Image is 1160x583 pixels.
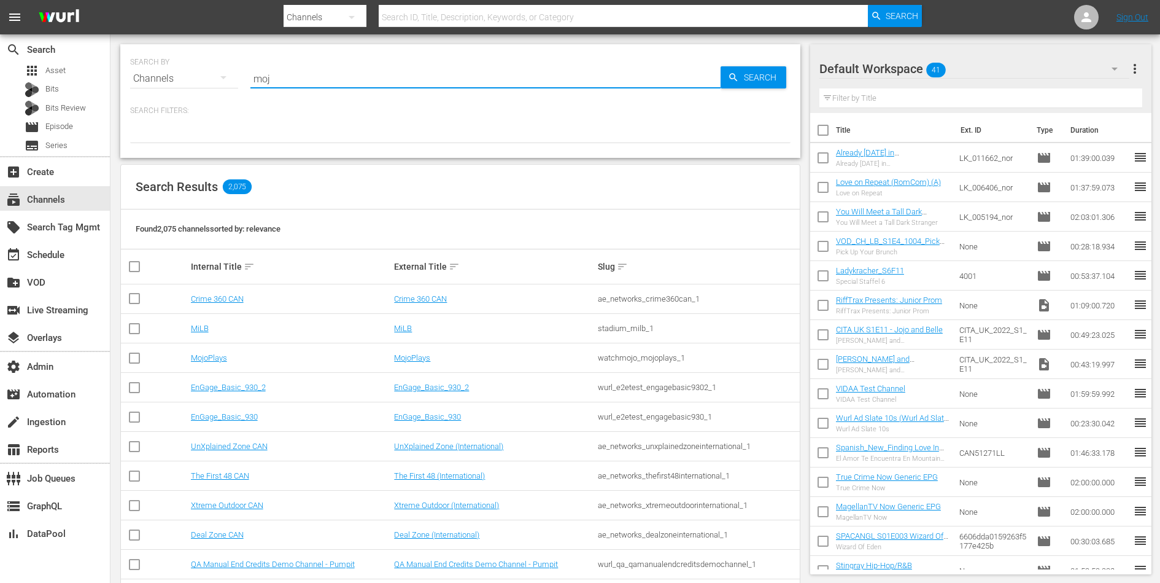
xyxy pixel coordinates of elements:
span: Episode [1037,327,1051,342]
div: wurl_e2etest_engagebasic9302_1 [598,383,798,392]
a: Deal Zone CAN [191,530,244,539]
div: Slug [598,259,798,274]
td: CAN51271LL [954,438,1032,468]
span: sort [617,261,628,272]
span: reorder [1133,268,1148,283]
span: more_vert [1127,61,1142,76]
a: The First 48 CAN [191,471,249,480]
td: 01:59:59.992 [1065,379,1133,409]
td: None [954,291,1032,320]
td: None [954,232,1032,261]
a: Deal Zone (International) [394,530,479,539]
a: VOD_CH_LB_S1E4_1004_PickUpYourBrunch [836,237,949,255]
span: reorder [1133,356,1148,371]
th: Title [836,113,953,147]
div: Love on Repeat [836,189,941,197]
div: RiffTrax Presents: Junior Prom [836,307,942,315]
span: Asset [45,65,66,77]
span: Job Queues [6,471,21,486]
td: 01:37:59.073 [1065,173,1133,202]
span: Schedule [6,248,21,262]
a: EnGage_Basic_930_2 [191,383,266,392]
td: 01:09:00.720 [1065,291,1133,320]
span: Episode [45,120,73,133]
button: Search [868,5,922,27]
td: 00:43:19.997 [1065,350,1133,379]
div: wurl_qa_qamanualendcreditsdemochannel_1 [598,560,798,569]
span: Episode [1037,445,1051,460]
div: You Will Meet a Tall Dark Stranger [836,219,949,227]
span: reorder [1133,563,1148,577]
a: EnGage_Basic_930 [394,412,461,421]
th: Duration [1063,113,1137,147]
span: Bits Review [45,102,86,114]
div: True Crime Now [836,484,938,492]
div: watchmojo_mojoplays_1 [598,353,798,362]
span: Found 2,075 channels sorted by: relevance [136,224,280,233]
span: reorder [1133,327,1148,342]
td: None [954,468,1032,497]
div: ae_networks_crime360can_1 [598,294,798,303]
a: EnGage_Basic_930 [191,412,258,421]
span: Reports [6,442,21,457]
td: CITA_UK_2022_S1_E11 [954,320,1032,350]
td: 00:49:23.025 [1065,320,1133,350]
td: 02:00:00.000 [1065,497,1133,526]
td: None [954,497,1032,526]
a: Love on Repeat (RomCom) (A) [836,178,941,187]
a: [PERSON_NAME] and [PERSON_NAME] [836,354,914,373]
span: Search [886,5,918,27]
img: ans4CAIJ8jUAAAAAAAAAAAAAAAAAAAAAAAAgQb4GAAAAAAAAAAAAAAAAAAAAAAAAJMjXAAAAAAAAAAAAAAAAAAAAAAAAgAT5G... [29,3,88,32]
div: Already [DATE] in [GEOGRAPHIC_DATA] [836,160,949,168]
a: RiffTrax Presents: Junior Prom [836,295,942,305]
span: Episode [1037,504,1051,519]
a: Spanish_New_Finding Love In Mountain View [836,443,944,461]
button: more_vert [1127,54,1142,84]
span: reorder [1133,150,1148,165]
div: Bits Review [25,101,39,115]
a: Xtreme Outdoor CAN [191,501,263,510]
div: [PERSON_NAME] and [PERSON_NAME] [836,337,949,345]
span: reorder [1133,533,1148,548]
td: 00:30:03.685 [1065,526,1133,556]
span: reorder [1133,445,1148,460]
p: Search Filters: [130,106,791,116]
div: El Amor Te Encuentra En Mountain View [836,455,949,463]
a: MagellanTV Now Generic EPG [836,502,941,511]
a: MojoPlays [191,353,227,362]
span: Episode [1037,239,1051,254]
button: Search [721,66,786,88]
span: Search Tag Mgmt [6,220,21,235]
span: Overlays [6,331,21,345]
td: 00:28:18.934 [1065,232,1133,261]
div: MagellanTV Now [836,514,941,522]
span: GraphQL [6,499,21,514]
span: Channels [6,192,21,207]
div: Special Staffel 6 [836,278,904,286]
div: ae_networks_unxplainedzoneinternational_1 [598,442,798,451]
td: 4001 [954,261,1032,291]
span: Bits [45,83,59,95]
span: Episode [1037,151,1051,165]
div: ae_networks_xtremeoutdoorinternational_1 [598,501,798,510]
span: Episode [1037,209,1051,224]
a: Wurl Ad Slate 10s (Wurl Ad Slate 10s (00:30:00)) [836,413,949,432]
span: reorder [1133,297,1148,312]
div: wurl_e2etest_engagebasic930_1 [598,412,798,421]
span: 41 [926,57,946,83]
span: Search [6,42,21,57]
a: Stingray Hip-Hop/R&B [836,561,912,570]
a: Crime 360 CAN [191,294,244,303]
span: Episode [1037,475,1051,490]
span: reorder [1133,209,1148,224]
a: Crime 360 CAN [394,294,447,303]
span: Live Streaming [6,303,21,318]
a: You Will Meet a Tall Dark Stranger (RomCom) (A) [836,207,927,225]
div: ae_networks_thefirst48international_1 [598,471,798,480]
a: QA Manual End Credits Demo Channel - Pumpit [394,560,558,569]
span: DataPool [6,526,21,541]
span: Video [1037,357,1051,372]
th: Type [1029,113,1063,147]
a: SPACANGL S01E003 Wizard Of Eden [836,531,948,550]
span: Search Results [136,179,218,194]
